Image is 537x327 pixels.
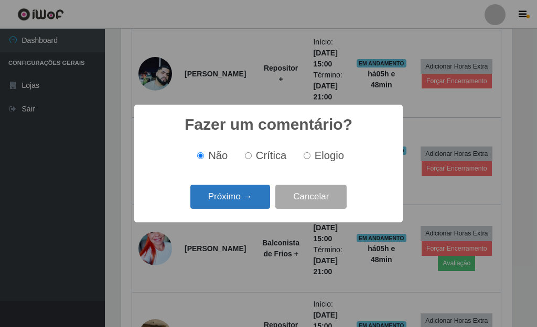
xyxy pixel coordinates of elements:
span: Elogio [315,150,344,161]
h2: Fazer um comentário? [185,115,352,134]
button: Próximo → [190,185,270,209]
span: Não [208,150,228,161]
input: Elogio [304,152,310,159]
input: Crítica [245,152,252,159]
span: Crítica [256,150,287,161]
input: Não [197,152,204,159]
button: Cancelar [275,185,347,209]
